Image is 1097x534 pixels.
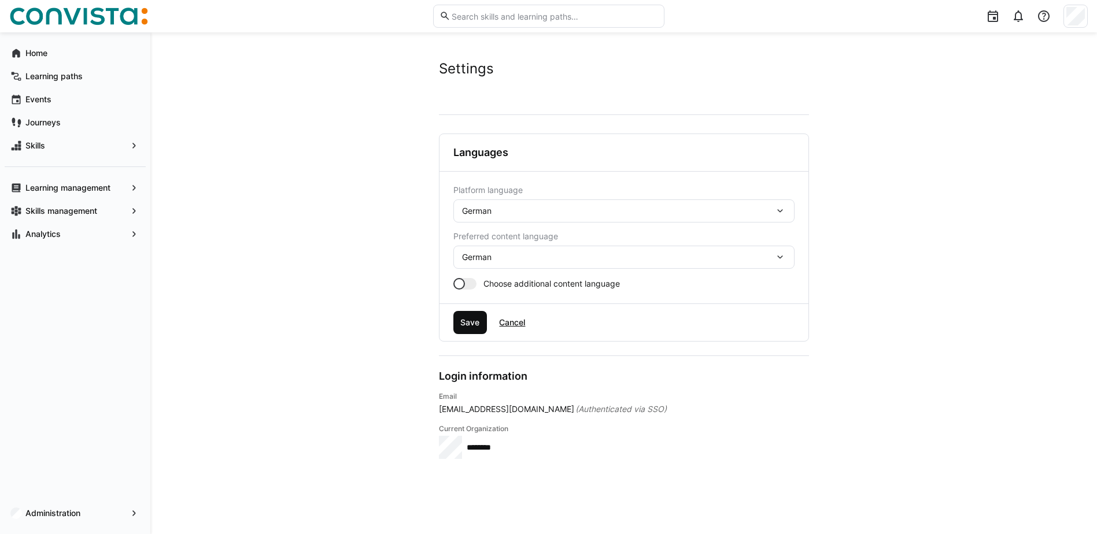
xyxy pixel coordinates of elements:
[462,205,492,217] span: German
[492,311,533,334] button: Cancel
[453,146,508,159] h3: Languages
[439,424,809,433] h4: Current Organization
[439,403,574,415] span: [EMAIL_ADDRESS][DOMAIN_NAME]
[439,370,527,383] h3: Login information
[459,317,481,328] span: Save
[575,403,667,415] span: (Authenticated via SSO)
[439,392,809,401] h4: Email
[462,251,492,263] span: German
[439,60,809,77] h2: Settings
[483,278,620,290] span: Choose additional content language
[453,232,558,241] span: Preferred content language
[497,317,527,328] span: Cancel
[453,186,523,195] span: Platform language
[453,311,487,334] button: Save
[450,11,658,21] input: Search skills and learning paths…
